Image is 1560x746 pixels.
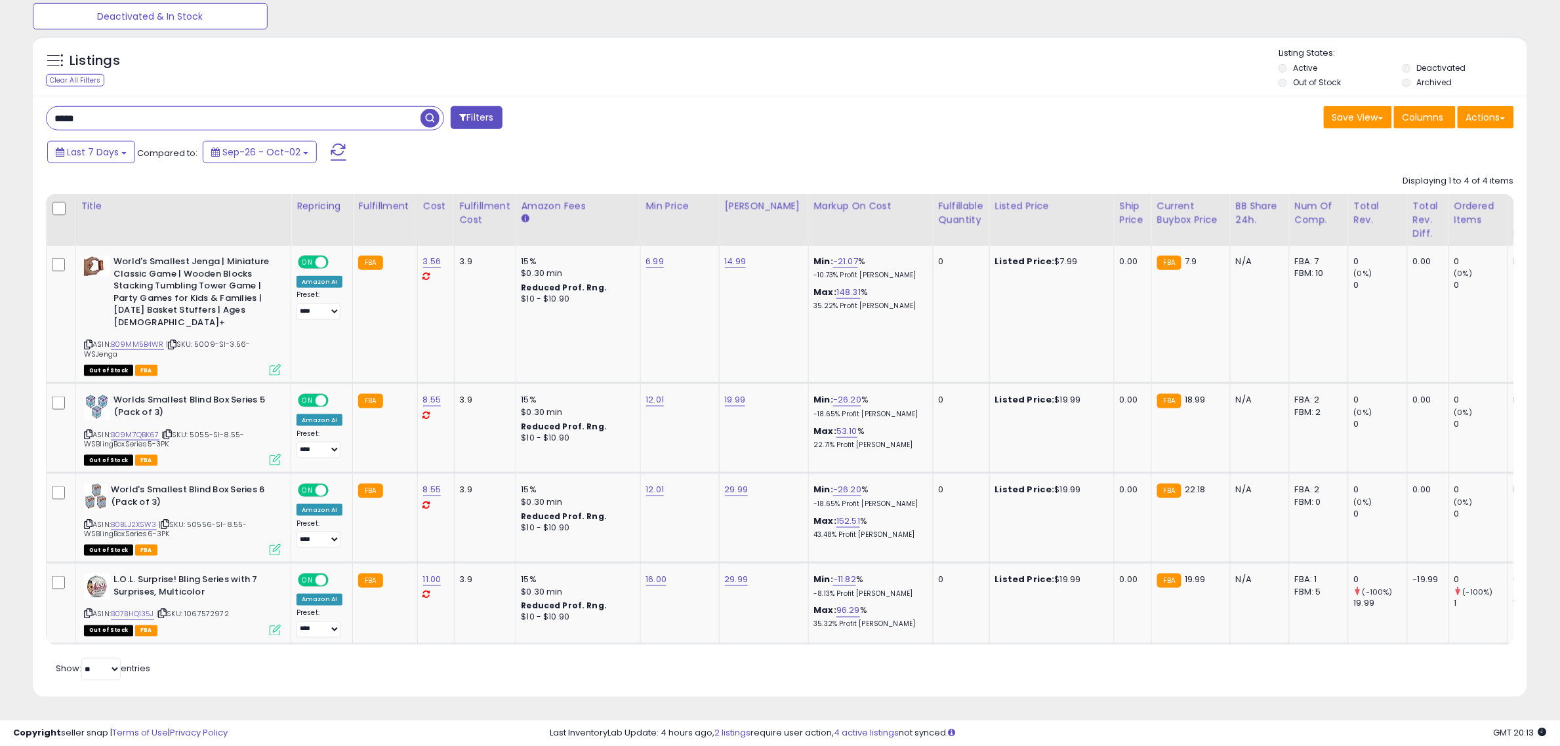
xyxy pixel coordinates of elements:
[299,575,316,586] span: ON
[84,455,133,466] span: All listings that are currently out of stock and unavailable for purchase on Amazon
[81,199,285,213] div: Title
[135,625,157,637] span: FBA
[939,484,979,496] div: 0
[995,484,1104,496] div: $19.99
[1354,407,1372,418] small: (0%)
[135,365,157,376] span: FBA
[725,393,746,406] a: 19.99
[646,255,665,268] a: 6.99
[522,267,630,279] div: $0.30 min
[113,256,273,332] b: World's Smallest Jenga | Miniature Classic Game | Wooden Blocks Stacking Tumbling Tower Game | Pa...
[814,500,923,509] p: -18.65% Profit [PERSON_NAME]
[1454,508,1508,520] div: 0
[522,511,607,522] b: Reduced Prof. Rng.
[814,255,834,267] b: Min:
[111,484,270,511] b: World's Smallest Blind Box Series 6 (Pack of 3)
[1354,418,1407,430] div: 0
[297,429,342,459] div: Preset:
[1454,574,1508,585] div: 0
[808,194,933,246] th: The percentage added to the cost of goods (COGS) that forms the calculator for Min & Max prices.
[995,573,1055,585] b: Listed Price:
[1236,574,1279,585] div: N/A
[725,199,803,213] div: [PERSON_NAME]
[137,147,197,159] span: Compared to:
[203,141,317,163] button: Sep-26 - Oct-02
[550,727,1547,739] div: Last InventoryLab Update: 4 hours ago, require user action, not synced.
[814,410,923,419] p: -18.65% Profit [PERSON_NAME]
[814,484,923,508] div: %
[995,256,1104,267] div: $7.99
[833,483,861,496] a: -26.20
[299,485,316,496] span: ON
[814,483,834,496] b: Min:
[13,726,61,739] strong: Copyright
[460,484,506,496] div: 3.9
[84,365,133,376] span: All listings that are currently out of stock and unavailable for purchase on Amazon
[1120,199,1146,227] div: Ship Price
[1295,406,1338,418] div: FBM: 2
[1463,587,1493,597] small: (-100%)
[84,519,247,539] span: | SKU: 50556-SI-8.55-WSBlingBoxSeries6-3PK
[814,394,923,418] div: %
[646,199,714,213] div: Min Price
[423,483,441,496] a: 8.55
[995,255,1055,267] b: Listed Price:
[1354,497,1372,507] small: (0%)
[111,429,159,441] a: B09M7QBK67
[1417,62,1466,73] label: Deactivated
[222,146,300,159] span: Sep-26 - Oct-02
[939,256,979,267] div: 0
[84,256,281,374] div: ASIN:
[84,339,250,359] span: | SKU: 5009-SI-3.56-WSJenga
[814,441,923,450] p: 22.71% Profit [PERSON_NAME]
[84,256,110,276] img: 31nevgyZtoL._SL40_.jpg
[814,530,923,540] p: 43.48% Profit [PERSON_NAME]
[814,256,923,280] div: %
[84,625,133,637] span: All listings that are currently out of stock and unavailable for purchase on Amazon
[84,545,133,556] span: All listings that are currently out of stock and unavailable for purchase on Amazon
[1454,394,1508,406] div: 0
[460,199,510,227] div: Fulfillment Cost
[522,600,607,612] b: Reduced Prof. Rng.
[84,429,244,449] span: | SKU: 5055-SI-8.55-WSBlingBoxSeries5-3PK
[1295,574,1338,585] div: FBA: 1
[460,574,506,585] div: 3.9
[836,604,860,618] a: 96.29
[423,573,441,586] a: 11.00
[814,286,837,298] b: Max:
[112,726,168,739] a: Terms of Use
[84,394,110,420] img: 51y9LPutcuL._SL40_.jpg
[833,255,858,268] a: -21.07
[814,302,923,311] p: 35.22% Profit [PERSON_NAME]
[725,573,749,586] a: 29.99
[135,545,157,556] span: FBA
[522,294,630,305] div: $10 - $10.90
[1120,394,1141,406] div: 0.00
[1394,106,1456,128] button: Columns
[135,455,157,466] span: FBA
[1513,394,1557,406] div: N/A
[522,213,529,225] small: Amazon Fees.
[1185,255,1197,267] span: 7.9
[358,484,382,498] small: FBA
[1324,106,1392,128] button: Save View
[1295,394,1338,406] div: FBA: 2
[297,290,342,320] div: Preset:
[522,282,607,293] b: Reduced Prof. Rng.
[1279,47,1527,60] p: Listing States:
[1295,256,1338,267] div: FBA: 7
[297,519,342,549] div: Preset:
[522,256,630,267] div: 15%
[814,425,923,450] div: %
[1454,268,1473,279] small: (0%)
[423,255,441,268] a: 3.56
[1157,394,1181,408] small: FBA
[522,522,630,534] div: $10 - $10.90
[170,726,228,739] a: Privacy Policy
[423,199,449,213] div: Cost
[1295,267,1338,279] div: FBM: 10
[113,574,273,601] b: L.O.L. Surprise! Bling Series with 7 Surprises, Multicolor
[1454,418,1508,430] div: 0
[1454,497,1473,507] small: (0%)
[1513,484,1557,496] div: N/A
